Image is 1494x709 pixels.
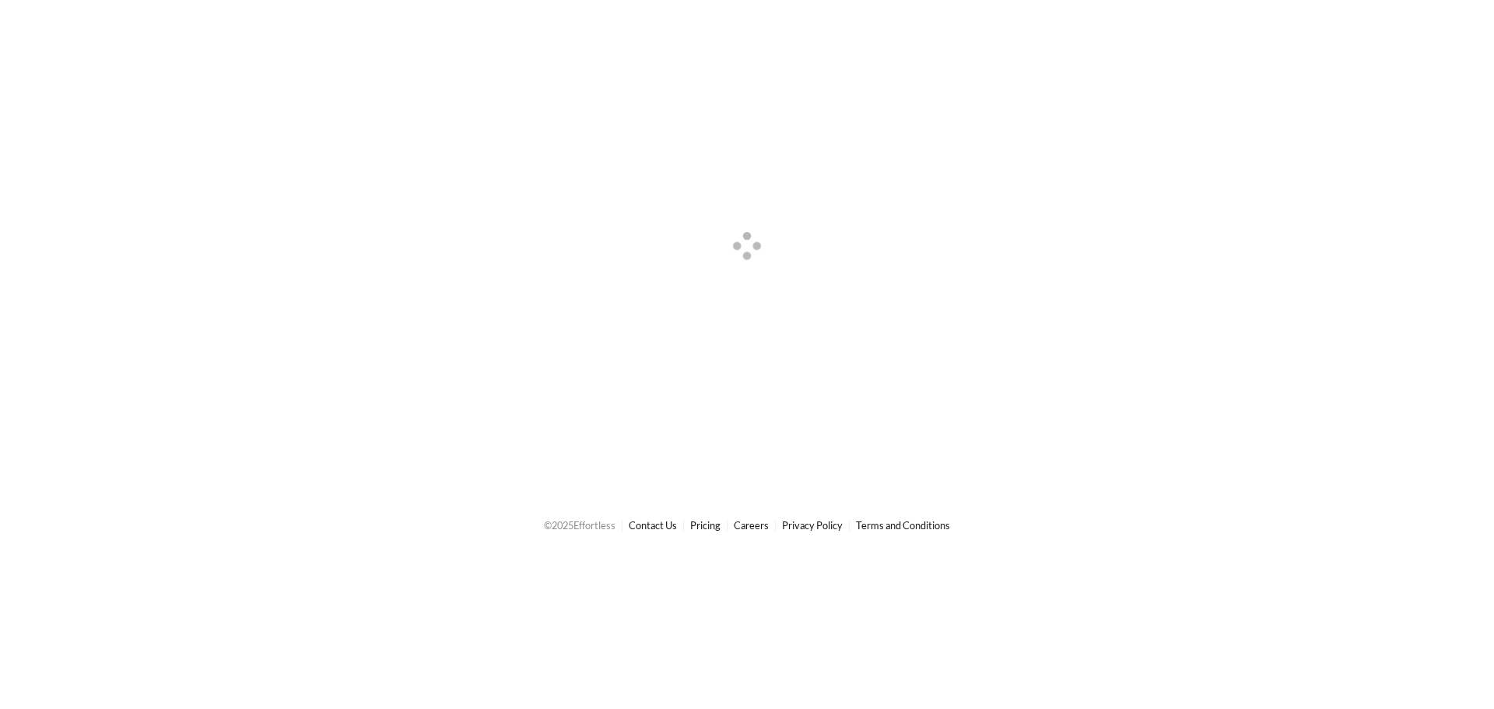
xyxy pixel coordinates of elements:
[856,519,950,532] a: Terms and Conditions
[734,519,769,532] a: Careers
[690,519,721,532] a: Pricing
[629,519,677,532] a: Contact Us
[544,519,615,532] span: © 2025 Effortless
[782,519,843,532] a: Privacy Policy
